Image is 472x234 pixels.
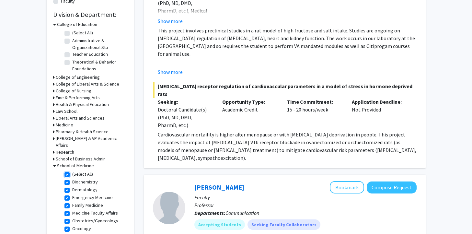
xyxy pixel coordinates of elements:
[53,11,128,18] h2: Division & Department:
[56,128,109,135] h3: Pharmacy & Health Science
[56,135,128,149] h3: [PERSON_NAME] & VP Academic Affairs
[194,210,225,216] b: Departments:
[56,81,119,88] h3: College of Liberal Arts & Science
[56,108,77,115] h3: Law School
[72,171,93,178] label: (Select All)
[56,156,106,162] h3: School of Business Admin
[72,29,93,36] label: (Select All)
[194,219,245,230] mat-chip: Accepting Students
[158,27,417,58] p: This project involves preclinical studies in a rat model of high fructose and salt intake. Studie...
[347,98,412,129] div: Not Provided
[153,82,417,98] span: [MEDICAL_DATA] receptor regulation of cardiovascular parameters in a model of stress in hormone d...
[158,106,213,129] div: Doctoral Candidate(s) (PhD, MD, DMD, PharmD, etc.)
[158,131,417,162] p: Cardiovascular mortaility is higher after menopause or with [MEDICAL_DATA] deprivation in people....
[158,17,183,25] button: Show more
[56,88,91,94] h3: College of Nursing
[194,193,417,201] p: Faculty
[194,201,417,209] p: Professor
[225,210,259,216] span: Communication
[287,98,342,106] p: Time Commitment:
[5,205,28,229] iframe: Chat
[158,68,183,76] button: Show more
[56,149,74,156] h3: Research
[56,122,73,128] h3: Medicine
[57,21,97,28] h3: College of Education
[72,51,108,58] label: Teacher Education
[330,181,364,193] button: Add Stephanie Tong to Bookmarks
[72,59,126,72] label: Theoretical & Behavior Foundations
[158,98,213,106] p: Seeking:
[352,98,407,106] p: Application Deadline:
[72,225,91,232] label: Oncology
[248,219,320,230] mat-chip: Seeking Faculty Collaborators
[72,179,98,185] label: Biochemistry
[72,194,113,201] label: Emergency Medicine
[56,74,100,81] h3: College of Engineering
[222,98,277,106] p: Opportunity Type:
[217,98,282,129] div: Academic Credit
[194,183,244,191] a: [PERSON_NAME]
[367,181,417,193] button: Compose Request to Stephanie Tong
[56,115,105,122] h3: Liberal Arts and Sciences
[72,217,118,224] label: Obstetrics/Gynecology
[72,210,118,216] label: Medicine Faculty Affairs
[56,94,100,101] h3: Fine & Performing Arts
[72,186,98,193] label: Dermatology
[57,162,94,169] h3: School of Medicine
[56,101,109,108] h3: Health & Physical Education
[72,37,126,51] label: Administrative & Organizational Stu
[72,202,103,209] label: Family Medicine
[282,98,347,129] div: 15 - 20 hours/week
